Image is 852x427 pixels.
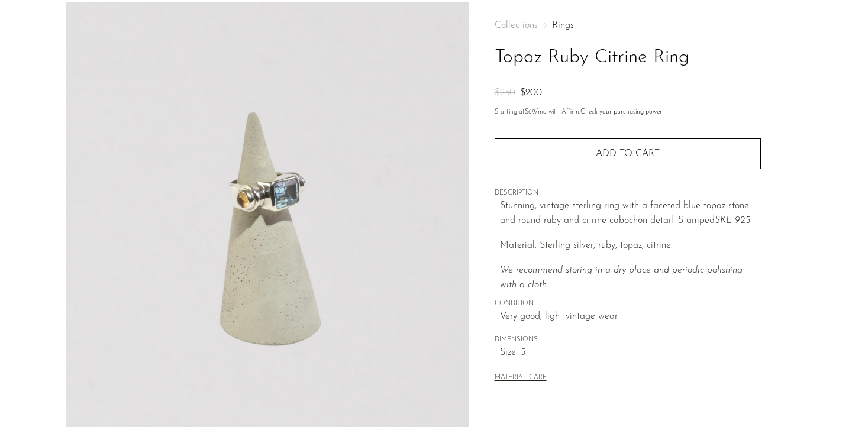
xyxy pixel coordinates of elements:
button: Add to cart [495,138,761,169]
span: Size: 5 [500,345,761,361]
button: MATERIAL CARE [495,374,547,383]
span: Add to cart [596,149,660,158]
a: Rings [552,21,574,30]
span: $200 [520,88,542,98]
span: Very good; light vintage wear. [500,309,761,325]
span: CONDITION [495,299,761,309]
span: DIMENSIONS [495,335,761,345]
nav: Breadcrumbs [495,21,761,30]
p: Starting at /mo with Affirm. [495,107,761,118]
span: $69 [525,109,535,115]
span: DESCRIPTION [495,188,761,199]
a: Check your purchasing power - Learn more about Affirm Financing (opens in modal) [580,109,662,115]
i: We recommend storing in a dry place and periodic polishing with a cloth. [500,266,743,290]
h1: Topaz Ruby Citrine Ring [495,43,761,73]
span: Collections [495,21,538,30]
span: $250 [495,88,515,98]
p: Material: Sterling silver, ruby, topaz, citrine. [500,238,761,254]
p: Stunning, vintage sterling ring with a faceted blue topaz stone and round ruby and citrine caboch... [500,199,761,229]
em: SKE 925. [715,216,752,225]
